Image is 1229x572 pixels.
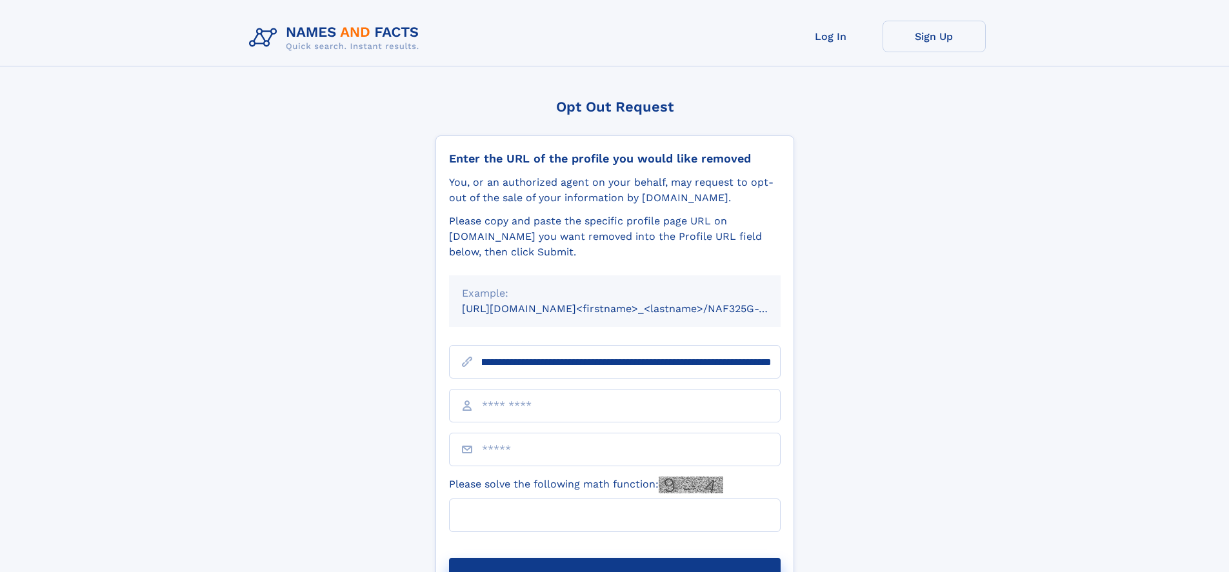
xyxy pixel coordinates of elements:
[462,286,768,301] div: Example:
[449,477,723,493] label: Please solve the following math function:
[244,21,430,55] img: Logo Names and Facts
[462,302,805,315] small: [URL][DOMAIN_NAME]<firstname>_<lastname>/NAF325G-xxxxxxxx
[449,152,781,166] div: Enter the URL of the profile you would like removed
[449,175,781,206] div: You, or an authorized agent on your behalf, may request to opt-out of the sale of your informatio...
[449,213,781,260] div: Please copy and paste the specific profile page URL on [DOMAIN_NAME] you want removed into the Pr...
[435,99,794,115] div: Opt Out Request
[883,21,986,52] a: Sign Up
[779,21,883,52] a: Log In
